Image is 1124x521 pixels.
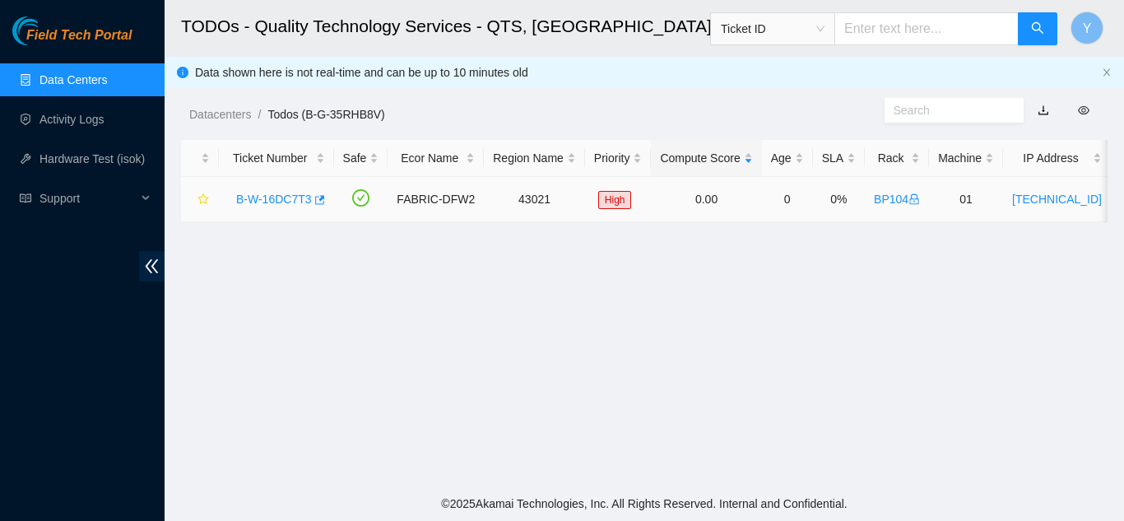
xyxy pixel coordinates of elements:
span: Field Tech Portal [26,28,132,44]
span: / [258,108,261,121]
span: double-left [139,251,165,281]
span: Ticket ID [721,16,824,41]
span: High [598,191,632,209]
img: Akamai Technologies [12,16,83,45]
td: 0 [762,177,813,222]
a: Datacenters [189,108,251,121]
td: 0.00 [651,177,761,222]
a: [TECHNICAL_ID] [1012,193,1102,206]
span: star [197,193,209,207]
a: Todos (B-G-35RHB8V) [267,108,384,121]
button: star [190,186,210,212]
input: Search [894,101,1002,119]
button: download [1025,97,1061,123]
button: search [1018,12,1057,45]
span: read [20,193,31,204]
button: close [1102,67,1112,78]
span: close [1102,67,1112,77]
a: Activity Logs [39,113,105,126]
span: search [1031,21,1044,37]
footer: © 2025 Akamai Technologies, Inc. All Rights Reserved. Internal and Confidential. [165,486,1124,521]
span: eye [1078,105,1089,116]
a: Hardware Test (isok) [39,152,145,165]
span: Y [1083,18,1092,39]
span: check-circle [352,189,369,207]
a: BP104lock [874,193,920,206]
td: FABRIC-DFW2 [388,177,484,222]
td: 0% [813,177,865,222]
a: Data Centers [39,73,107,86]
input: Enter text here... [834,12,1019,45]
td: 43021 [484,177,585,222]
a: download [1038,104,1049,117]
a: B-W-16DC7T3 [236,193,312,206]
span: Support [39,182,137,215]
td: 01 [929,177,1003,222]
span: lock [908,193,920,205]
button: Y [1071,12,1103,44]
a: Akamai TechnologiesField Tech Portal [12,30,132,51]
